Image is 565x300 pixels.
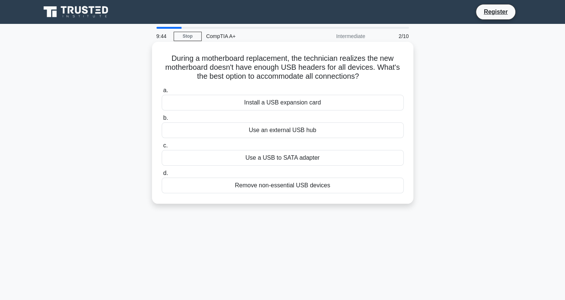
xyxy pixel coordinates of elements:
span: a. [163,87,168,93]
span: c. [163,142,168,149]
a: Stop [174,32,202,41]
div: Intermediate [304,29,370,44]
div: Use an external USB hub [162,122,404,138]
div: CompTIA A+ [202,29,304,44]
div: 9:44 [152,29,174,44]
div: 2/10 [370,29,413,44]
span: b. [163,115,168,121]
h5: During a motherboard replacement, the technician realizes the new motherboard doesn't have enough... [161,54,404,81]
div: Use a USB to SATA adapter [162,150,404,166]
span: d. [163,170,168,176]
a: Register [479,7,512,16]
div: Remove non-essential USB devices [162,178,404,193]
div: Install a USB expansion card [162,95,404,110]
